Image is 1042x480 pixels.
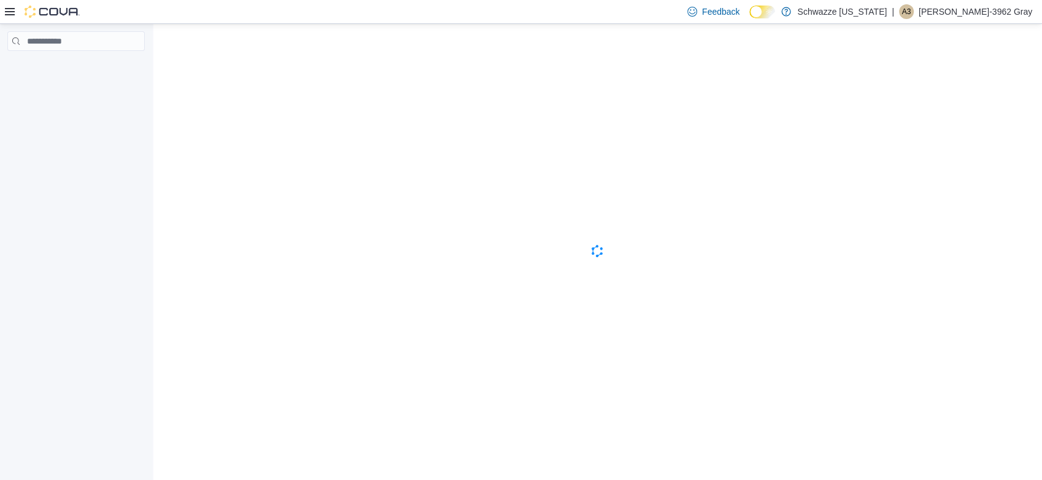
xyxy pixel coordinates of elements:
div: Alfred-3962 Gray [899,4,914,19]
span: A3 [901,4,911,19]
p: Schwazze [US_STATE] [797,4,887,19]
nav: Complex example [7,53,145,83]
p: | [892,4,894,19]
span: Feedback [702,6,739,18]
p: [PERSON_NAME]-3962 Gray [919,4,1032,19]
input: Dark Mode [749,6,775,18]
img: Cova [25,6,80,18]
span: Dark Mode [749,18,750,19]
